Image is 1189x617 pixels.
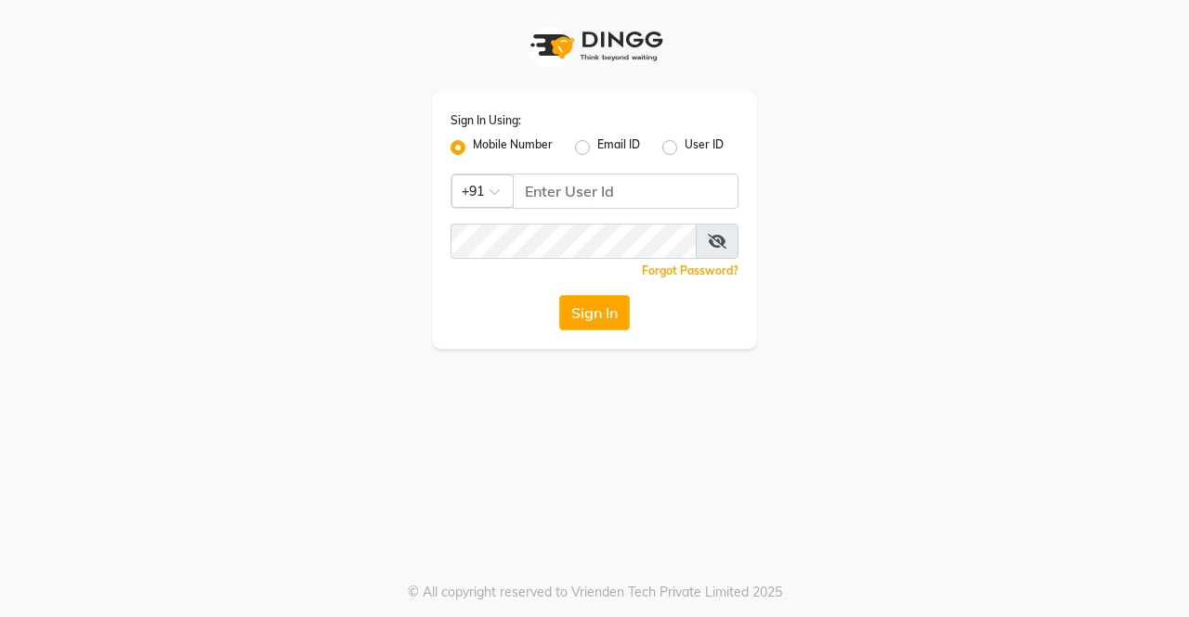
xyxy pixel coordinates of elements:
[513,174,738,209] input: Username
[451,112,521,129] label: Sign In Using:
[642,264,738,277] a: Forgot Password?
[685,136,724,159] label: User ID
[451,224,697,259] input: Username
[597,136,640,159] label: Email ID
[520,19,669,73] img: logo1.svg
[473,136,553,159] label: Mobile Number
[559,295,630,330] button: Sign In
